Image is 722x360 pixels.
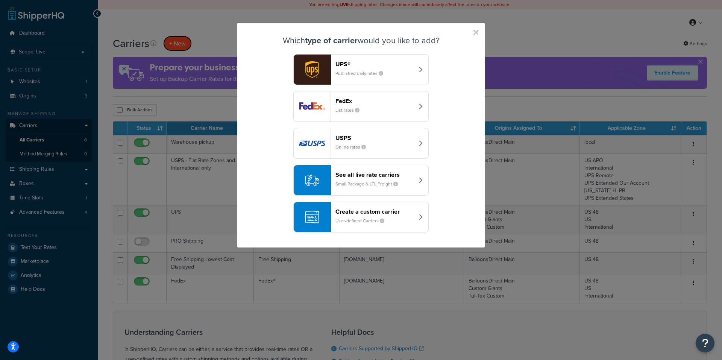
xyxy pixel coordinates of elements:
[335,97,414,105] header: FedEx
[293,202,429,232] button: Create a custom carrierUser-defined Carriers
[305,210,319,224] img: icon-carrier-custom-c93b8a24.svg
[335,181,404,187] small: Small Package & LTL Freight
[294,128,331,158] img: usps logo
[294,55,331,85] img: ups logo
[256,36,466,45] h3: Which would you like to add?
[305,173,319,187] img: icon-carrier-liverate-becf4550.svg
[293,54,429,85] button: ups logoUPS®Published daily rates
[335,217,390,224] small: User-defined Carriers
[335,208,414,215] header: Create a custom carrier
[335,107,366,114] small: List rates
[335,134,414,141] header: USPS
[335,61,414,68] header: UPS®
[335,171,414,178] header: See all live rate carriers
[294,91,331,122] img: fedEx logo
[293,165,429,196] button: See all live rate carriersSmall Package & LTL Freight
[696,334,714,352] button: Open Resource Center
[293,91,429,122] button: fedEx logoFedExList rates
[305,34,358,47] strong: type of carrier
[335,70,389,77] small: Published daily rates
[293,128,429,159] button: usps logoUSPSOnline rates
[335,144,372,150] small: Online rates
